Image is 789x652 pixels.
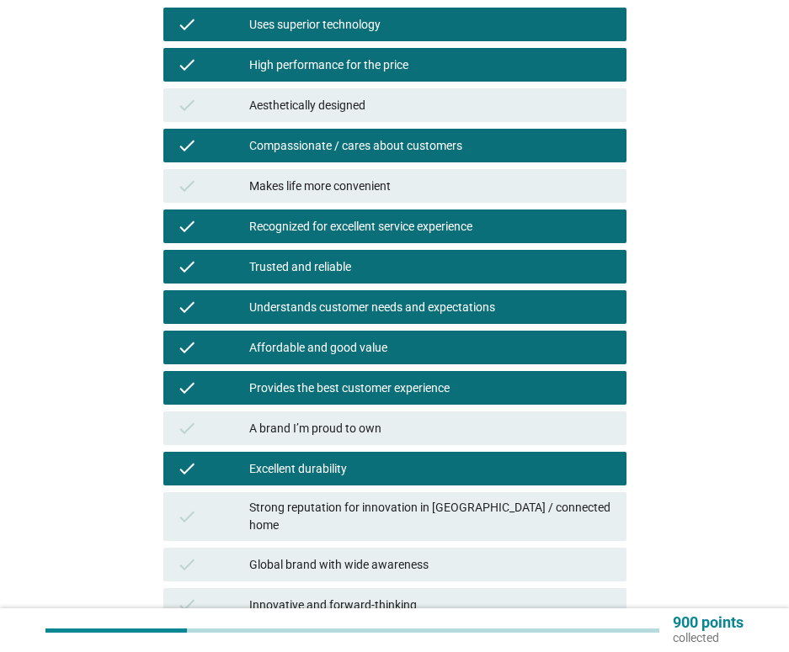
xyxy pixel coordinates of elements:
i: check [177,554,197,575]
div: High performance for the price [249,55,613,75]
div: Affordable and good value [249,337,613,358]
div: Compassionate / cares about customers [249,135,613,156]
div: Global brand with wide awareness [249,554,613,575]
i: check [177,459,197,479]
i: check [177,216,197,236]
div: Makes life more convenient [249,176,613,196]
i: check [177,257,197,277]
div: Excellent durability [249,459,613,479]
i: check [177,176,197,196]
i: check [177,378,197,398]
i: check [177,418,197,438]
div: Uses superior technology [249,14,613,34]
div: Recognized for excellent service experience [249,216,613,236]
div: Provides the best customer experience [249,378,613,398]
div: Trusted and reliable [249,257,613,277]
i: check [177,135,197,156]
div: Innovative and forward-thinking [249,595,613,615]
div: A brand I’m proud to own [249,418,613,438]
i: check [177,55,197,75]
i: check [177,95,197,115]
i: check [177,337,197,358]
i: check [177,499,197,534]
i: check [177,14,197,34]
div: Aesthetically designed [249,95,613,115]
div: Strong reputation for innovation in [GEOGRAPHIC_DATA] / connected home [249,499,613,534]
p: collected [673,630,744,645]
p: 900 points [673,615,744,630]
div: Understands customer needs and expectations [249,297,613,317]
i: check [177,297,197,317]
i: check [177,595,197,615]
